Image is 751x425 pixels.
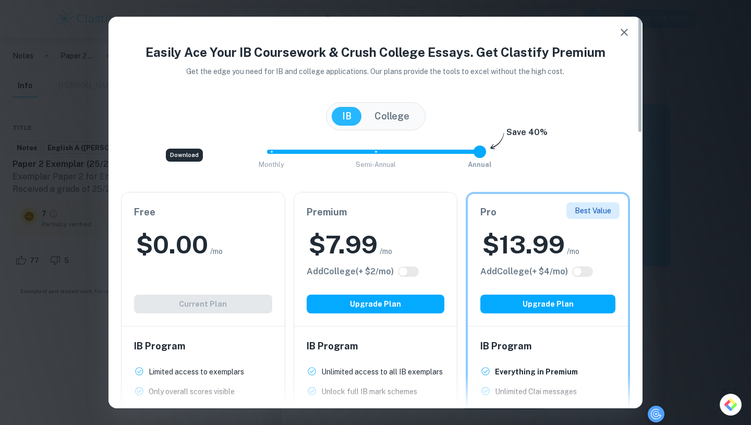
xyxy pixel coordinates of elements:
[567,246,579,257] span: /mo
[136,228,208,261] h2: $ 0.00
[149,366,244,378] p: Limited access to exemplars
[364,107,420,126] button: College
[210,246,223,257] span: /mo
[134,339,272,354] h6: IB Program
[480,205,615,220] h6: Pro
[575,205,611,216] p: Best Value
[480,295,615,313] button: Upgrade Plan
[332,107,362,126] button: IB
[307,295,445,313] button: Upgrade Plan
[307,205,445,220] h6: Premium
[506,126,548,144] h6: Save 40%
[482,228,565,261] h2: $ 13.99
[468,161,492,168] span: Annual
[480,339,615,354] h6: IB Program
[172,66,579,77] p: Get the edge you need for IB and college applications. Our plans provide the tools to excel witho...
[166,149,203,162] div: Download
[495,366,578,378] p: Everything in Premium
[321,366,443,378] p: Unlimited access to all IB exemplars
[356,161,396,168] span: Semi-Annual
[490,132,504,150] img: subscription-arrow.svg
[307,339,445,354] h6: IB Program
[134,205,272,220] h6: Free
[121,43,630,62] h4: Easily Ace Your IB Coursework & Crush College Essays. Get Clastify Premium
[259,161,284,168] span: Monthly
[309,228,378,261] h2: $ 7.99
[480,265,568,278] h6: Click to see all the additional College features.
[307,265,394,278] h6: Click to see all the additional College features.
[380,246,392,257] span: /mo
